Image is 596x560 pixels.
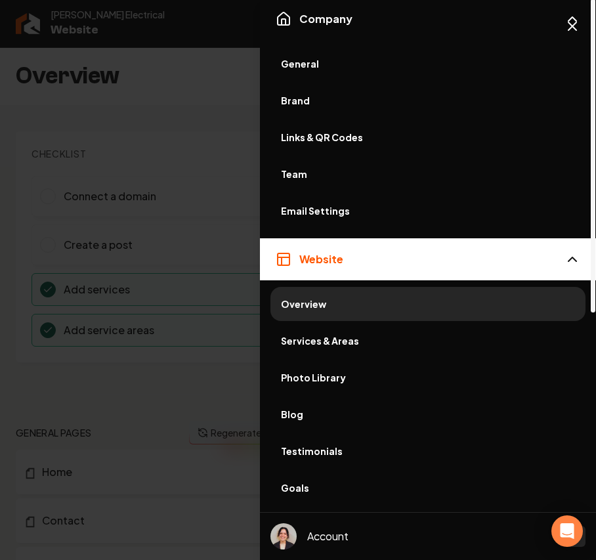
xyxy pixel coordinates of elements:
span: Goals [281,481,575,494]
span: Team [281,167,575,181]
span: General [281,57,575,70]
span: Email Settings [281,204,575,217]
span: Services & Areas [281,334,575,347]
button: Website [260,238,596,280]
span: Photo Library [281,371,575,384]
span: Website [299,251,343,267]
img: Brisa Leon [270,523,297,549]
span: Company [299,11,352,27]
span: Brand [281,94,575,107]
span: Overview [281,297,575,311]
button: Open user button [270,523,297,549]
span: Blog [281,408,575,421]
div: Company [260,40,596,233]
span: Testimonials [281,444,575,458]
span: Links & QR Codes [281,131,575,144]
span: Account [307,528,349,544]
